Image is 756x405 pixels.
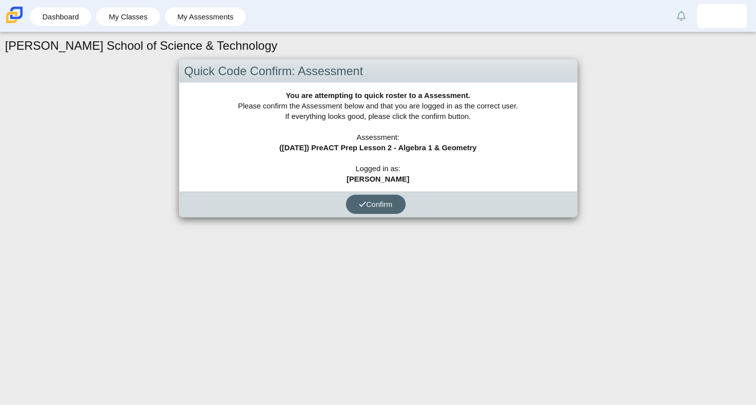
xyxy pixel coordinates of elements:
[359,200,393,208] span: Confirm
[347,175,410,183] b: [PERSON_NAME]
[346,195,406,214] button: Confirm
[35,7,86,26] a: Dashboard
[5,37,278,54] h1: [PERSON_NAME] School of Science & Technology
[4,4,25,25] img: Carmen School of Science & Technology
[714,8,730,24] img: yuliet.ramirezsanc.8NfvrN
[670,5,692,27] a: Alerts
[4,18,25,27] a: Carmen School of Science & Technology
[179,83,577,192] div: Please confirm the Assessment below and that you are logged in as the correct user. If everything...
[179,60,577,83] div: Quick Code Confirm: Assessment
[170,7,241,26] a: My Assessments
[697,4,747,28] a: yuliet.ramirezsanc.8NfvrN
[286,91,470,100] b: You are attempting to quick roster to a Assessment.
[101,7,155,26] a: My Classes
[280,143,477,152] b: ([DATE]) PreACT Prep Lesson 2 - Algebra 1 & Geometry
